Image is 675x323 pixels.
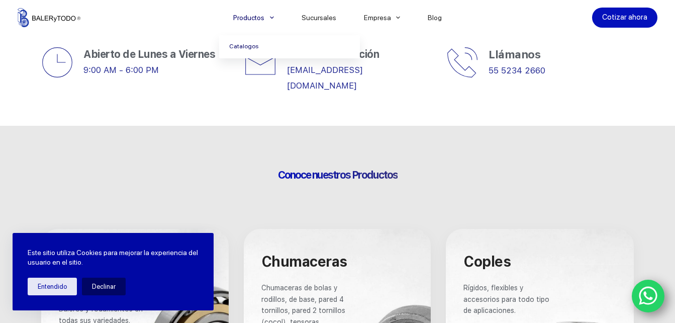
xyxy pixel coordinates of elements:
span: Abierto de Lunes a Viernes [83,48,215,60]
span: Llámanos [489,48,540,61]
a: Cotizar ahora [592,8,657,28]
a: [EMAIL_ADDRESS][DOMAIN_NAME] [286,65,363,91]
span: Coples [463,253,511,270]
a: WhatsApp [632,280,665,313]
span: Conoce nuestros Productos [278,169,398,181]
a: Catalogos [219,35,360,58]
a: 55 5234 2660 [489,65,545,75]
span: Chumaceras [261,253,347,270]
img: Balerytodo [18,8,80,27]
button: Declinar [82,278,126,295]
span: Rígidos, flexibles y accesorios para todo tipo de aplicaciones. [463,284,551,314]
p: Este sitio utiliza Cookies para mejorar la experiencia del usuario en el sitio. [28,248,199,268]
span: 9:00 AM - 6:00 PM [83,65,159,75]
button: Entendido [28,278,77,295]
